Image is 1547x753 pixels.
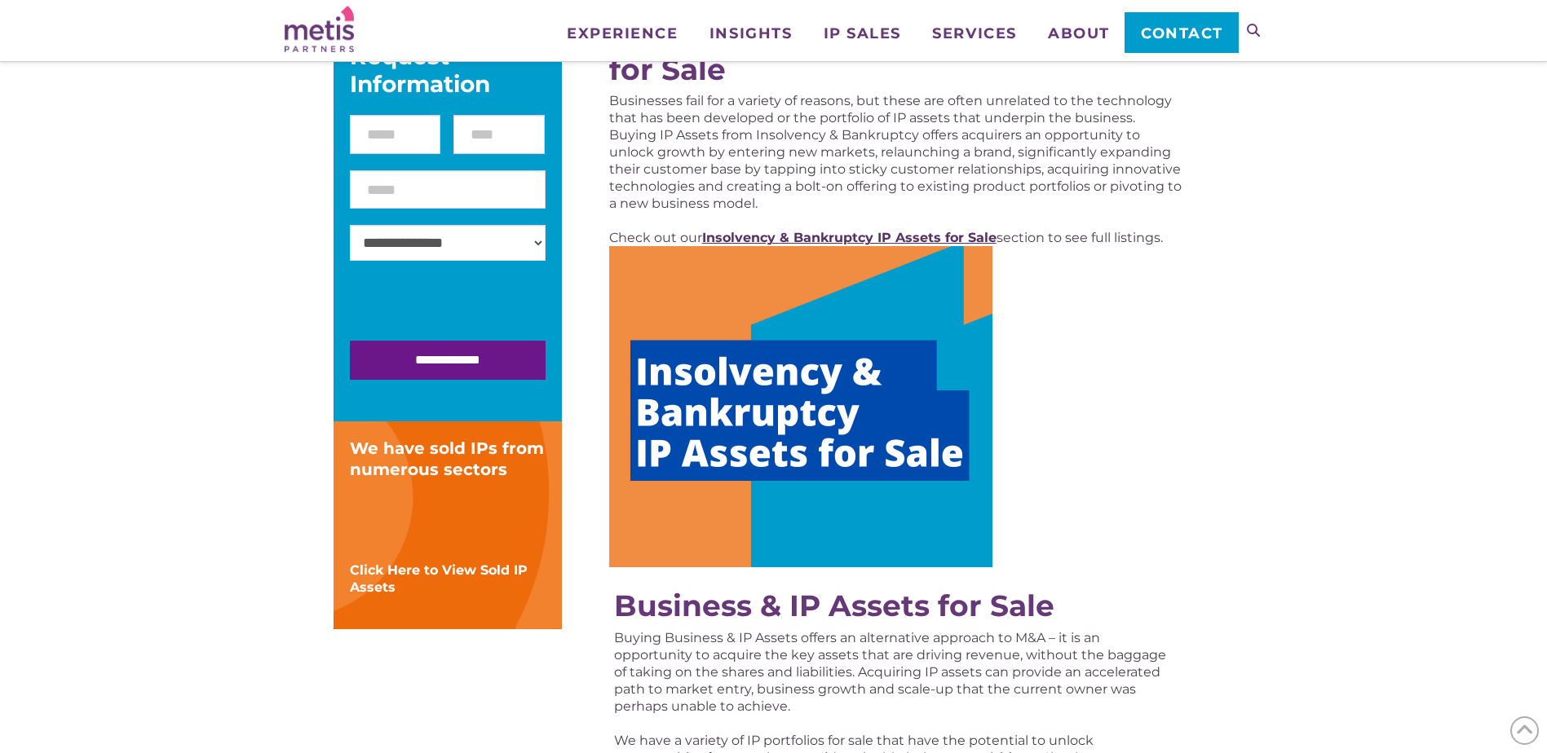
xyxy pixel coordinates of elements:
span: Contact [1141,26,1223,41]
a: Business & IP Assets for Sale [614,588,1054,623]
span: IP Sales [824,26,901,41]
p: Check out our section to see full listings. [609,229,1182,246]
span: Insights [709,26,792,41]
a: Click Here to View Sold IP Assets [350,562,528,595]
div: We have sold IPs from numerous sectors [350,438,546,480]
img: Metis Partners [285,6,354,52]
span: About [1048,26,1110,41]
span: Services [932,26,1016,41]
iframe: reCAPTCHA [350,277,598,341]
span: Back to Top [1510,716,1539,745]
a: Contact [1125,12,1238,53]
span: Experience [567,26,678,41]
a: Insolvency & Bankruptcy IP Assets for Sale [702,230,997,245]
div: Request Information [350,42,546,98]
p: Businesses fail for a variety of reasons, but these are often unrelated to the technology that ha... [609,92,1182,212]
p: Buying Business & IP Assets offers an alternative approach to M&A – it is an opportunity to acqui... [614,629,1177,715]
img: Image [609,246,992,567]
